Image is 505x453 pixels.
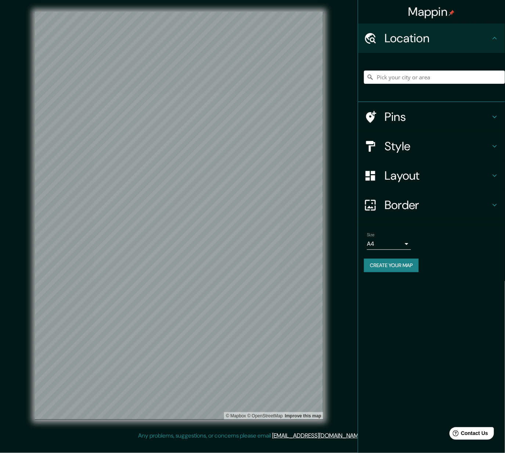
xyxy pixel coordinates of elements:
p: Any problems, suggestions, or concerns please email . [138,431,364,440]
iframe: Help widget launcher [440,424,497,445]
a: Map feedback [285,413,321,418]
input: Pick your city or area [364,71,505,84]
h4: Mappin [408,4,455,19]
div: A4 [367,238,411,250]
h4: Border [385,198,490,212]
div: Border [358,190,505,220]
a: OpenStreetMap [247,413,283,418]
h4: Location [385,31,490,46]
a: Mapbox [226,413,246,418]
div: Layout [358,161,505,190]
button: Create your map [364,259,419,272]
label: Size [367,232,375,238]
canvas: Map [35,12,323,420]
h4: Pins [385,109,490,124]
h4: Layout [385,168,490,183]
h4: Style [385,139,490,154]
div: Pins [358,102,505,132]
div: Style [358,132,505,161]
div: Location [358,24,505,53]
img: pin-icon.png [449,10,455,16]
a: [EMAIL_ADDRESS][DOMAIN_NAME] [273,432,363,439]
